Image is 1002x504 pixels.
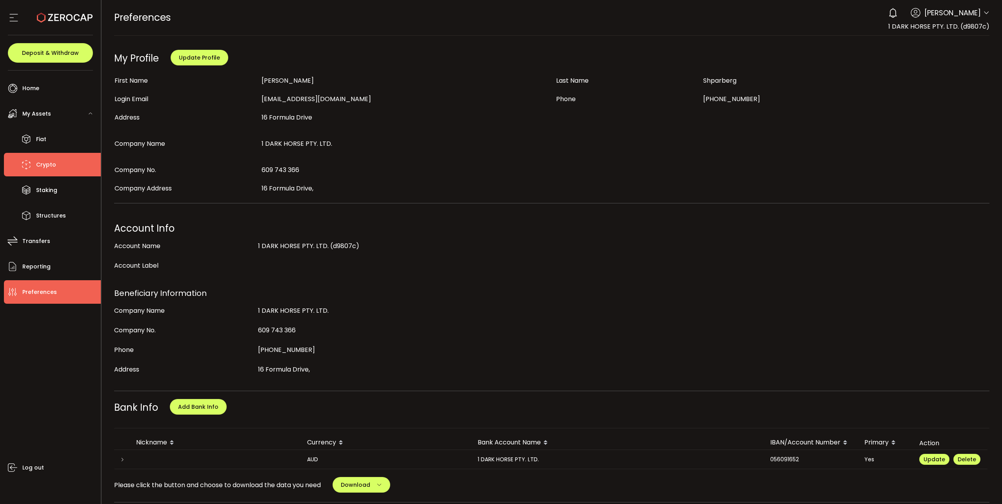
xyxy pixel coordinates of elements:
span: Transfers [22,236,50,247]
span: Fiat [36,134,46,145]
div: Phone [114,342,254,358]
span: Preferences [114,11,171,24]
span: Structures [36,210,66,221]
button: Update [919,454,949,465]
div: Action [913,439,987,448]
div: Beneficiary Information [114,285,990,301]
span: Login Email [115,94,148,103]
span: Please click the button and choose to download the data you need [114,480,321,490]
span: [PHONE_NUMBER] [258,345,315,354]
div: Address [114,362,254,377]
span: 609 743 366 [258,326,296,335]
div: IBAN/Account Number [764,436,858,450]
div: Account Name [114,238,254,254]
span: [PHONE_NUMBER] [703,94,760,103]
div: Company No. [114,323,254,338]
span: Phone [556,94,576,103]
div: 1 DARK HORSE PTY. LTD. [471,455,764,464]
span: 1 DARK HORSE PTY. LTD. [258,306,329,315]
span: 16 Formula Drive [262,113,312,122]
span: [PERSON_NAME] [924,7,981,18]
span: Reporting [22,261,51,272]
span: Update Profile [179,54,220,62]
span: Download [341,481,370,489]
span: Preferences [22,286,57,298]
span: Last Name [556,76,589,85]
span: Company Address [115,184,172,193]
span: Company No. [115,165,156,174]
div: Currency [301,436,471,450]
div: Company Name [114,303,254,319]
span: [EMAIL_ADDRESS][DOMAIN_NAME] [262,94,371,103]
iframe: Chat Widget [963,466,1002,504]
span: 1 DARK HORSE PTY. LTD. (d9807c) [888,22,989,31]
div: Account Info [114,221,990,236]
div: Yes [858,455,913,464]
span: Crypto [36,159,56,170]
span: Delete [958,455,976,463]
div: AUD [301,455,471,464]
span: My Assets [22,108,51,120]
span: 609 743 366 [262,165,299,174]
div: Primary [858,436,913,450]
span: Update [924,455,945,463]
span: Company Name [115,139,165,148]
button: Add Bank Info [170,399,227,415]
span: First Name [115,76,148,85]
span: 1 DARK HORSE PTY. LTD. [262,139,332,148]
button: Delete [953,454,980,465]
span: Staking [36,185,57,196]
button: Download [333,477,390,493]
span: Log out [22,462,44,473]
span: Deposit & Withdraw [22,50,79,56]
div: Account Label [114,258,254,274]
span: Address [115,113,140,122]
div: Nickname [130,436,301,450]
button: Deposit & Withdraw [8,43,93,63]
span: Add Bank Info [178,403,218,411]
div: My Profile [114,52,159,65]
button: Update Profile [171,50,228,65]
span: 1 DARK HORSE PTY. LTD. (d9807c) [258,241,359,250]
div: Bank Account Name [471,436,764,450]
span: 16 Formula Drive, [258,365,310,374]
span: [PERSON_NAME] [262,76,314,85]
div: 056091652 [764,455,858,464]
span: Home [22,83,39,94]
span: 16 Formula Drive, [262,184,313,193]
span: Shparberg [703,76,736,85]
span: Bank Info [114,401,158,414]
